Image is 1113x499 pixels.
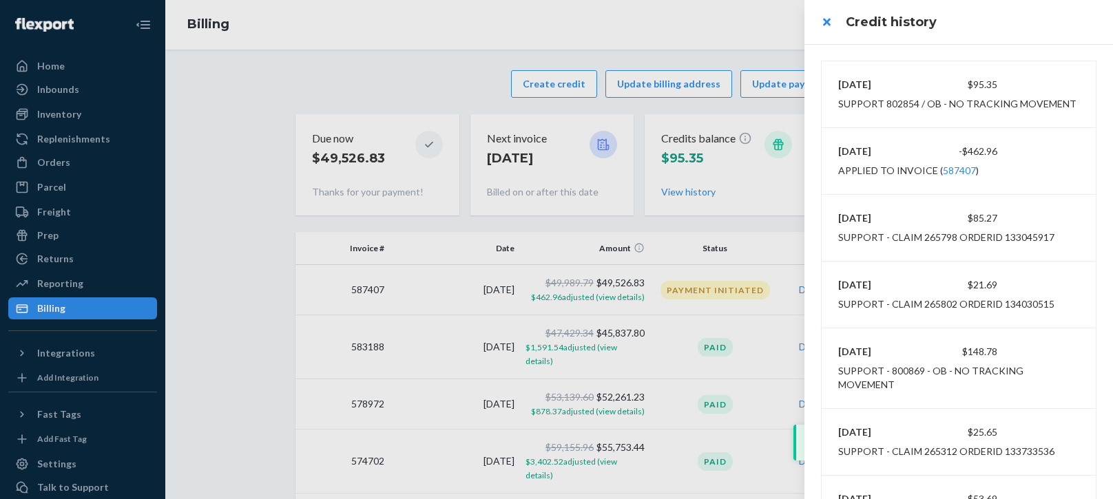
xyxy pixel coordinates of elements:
[918,425,998,439] div: $25.65
[838,78,918,92] p: [DATE]
[918,78,998,92] div: $95.35
[846,13,1096,31] h3: Credit history
[838,297,1054,311] div: SUPPORT - CLAIM 265802 orderId 134030515
[918,345,998,359] div: $148.78
[838,231,1054,244] div: SUPPORT - CLAIM 265798 orderId 133045917
[838,445,1054,458] div: SUPPORT - CLAIM 265312 orderId 133733536
[943,164,976,178] button: 587407
[918,278,998,292] div: $21.69
[838,345,918,359] p: [DATE]
[838,211,918,225] p: [DATE]
[918,211,998,225] div: $85.27
[838,364,1079,392] div: support - 800869 - OB - No Tracking Movement
[838,97,1076,111] div: Support 802854 / OB - No tracking movement
[813,8,840,36] button: close
[918,145,998,158] div: -$462.96
[838,164,979,178] div: Applied to invoice ( )
[838,425,918,439] p: [DATE]
[838,145,918,158] p: [DATE]
[838,278,918,292] p: [DATE]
